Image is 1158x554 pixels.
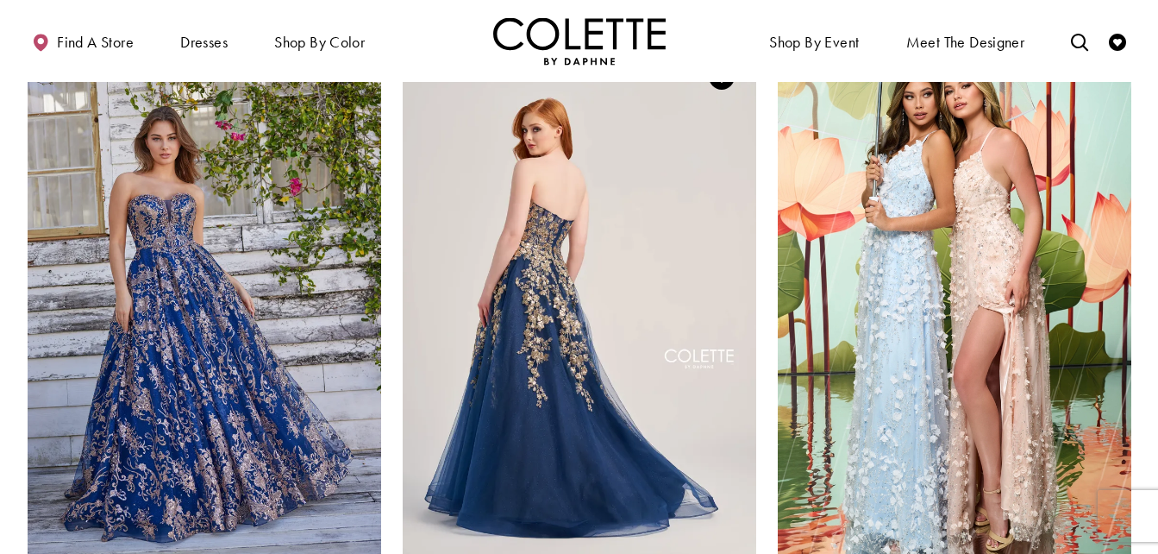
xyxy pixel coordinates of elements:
img: Colette by Daphne [493,17,666,65]
a: Find a store [28,17,138,65]
span: Shop by color [270,17,369,65]
span: Find a store [57,34,134,51]
span: Shop By Event [765,17,863,65]
span: Dresses [176,17,232,65]
a: Toggle search [1067,17,1092,65]
span: Dresses [180,34,228,51]
span: Meet the designer [906,34,1025,51]
span: Shop by color [274,34,365,51]
a: Check Wishlist [1105,17,1130,65]
a: Meet the designer [902,17,1030,65]
span: Shop By Event [769,34,859,51]
a: Visit Home Page [493,17,666,65]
